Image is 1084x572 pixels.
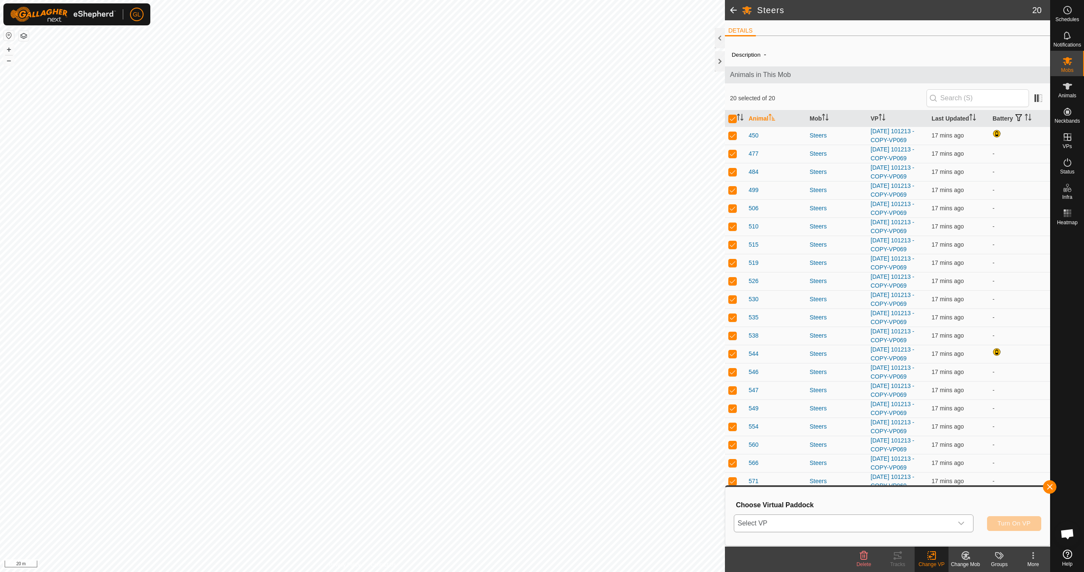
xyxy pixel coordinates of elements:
span: 547 [749,386,758,395]
span: 25 Sept 2025, 7:36 am [932,314,964,321]
a: [DATE] 101213 - COPY-VP069 [871,291,914,307]
td: - [989,381,1050,399]
span: 499 [749,186,758,195]
div: Steers [810,313,864,322]
p-sorticon: Activate to sort [822,115,829,122]
div: Change VP [915,561,948,568]
a: [DATE] 101213 - COPY-VP069 [871,401,914,416]
div: Steers [810,277,864,286]
span: Schedules [1055,17,1079,22]
td: - [989,181,1050,199]
span: 549 [749,404,758,413]
button: – [4,55,14,66]
span: 571 [749,477,758,486]
td: - [989,217,1050,236]
td: - [989,436,1050,454]
span: 25 Sept 2025, 7:36 am [932,332,964,339]
span: 515 [749,240,758,249]
button: + [4,44,14,55]
span: 25 Sept 2025, 7:36 am [932,368,964,375]
p-sorticon: Activate to sort [879,115,885,122]
span: 25 Sept 2025, 7:36 am [932,405,964,412]
td: - [989,199,1050,217]
span: 25 Sept 2025, 7:36 am [932,168,964,175]
td: - [989,418,1050,436]
span: 554 [749,422,758,431]
p-sorticon: Activate to sort [737,115,744,122]
div: Steers [810,422,864,431]
span: 519 [749,258,758,267]
div: Steers [810,149,864,158]
div: Steers [810,240,864,249]
span: 538 [749,331,758,340]
td: - [989,308,1050,327]
a: [DATE] 101213 - COPY-VP069 [871,164,914,180]
th: Battery [989,110,1050,127]
span: 506 [749,204,758,213]
a: [DATE] 101213 - COPY-VP069 [871,382,914,398]
td: - [989,145,1050,163]
span: 484 [749,168,758,176]
div: Steers [810,440,864,449]
span: 20 selected of 20 [730,94,926,103]
div: Tracks [881,561,915,568]
span: 566 [749,459,758,467]
td: - [989,454,1050,472]
li: DETAILS [725,26,756,36]
div: More [1016,561,1050,568]
a: [DATE] 101213 - COPY-VP069 [871,473,914,489]
span: GL [133,10,141,19]
div: Steers [810,222,864,231]
span: Select VP [734,515,953,532]
th: VP [867,110,928,127]
a: [DATE] 101213 - COPY-VP069 [871,419,914,434]
span: 510 [749,222,758,231]
a: [DATE] 101213 - COPY-VP069 [871,346,914,362]
span: Animals [1058,93,1076,98]
span: 25 Sept 2025, 7:36 am [932,187,964,193]
span: Help [1062,561,1073,566]
p-sorticon: Activate to sort [969,115,976,122]
span: 25 Sept 2025, 7:36 am [932,350,964,357]
span: 450 [749,131,758,140]
div: Steers [810,404,864,413]
th: Mob [806,110,867,127]
div: Steers [810,295,864,304]
div: Steers [810,168,864,176]
span: 560 [749,440,758,449]
button: Turn On VP [987,516,1041,531]
td: - [989,236,1050,254]
label: Description [732,52,760,58]
a: [DATE] 101213 - COPY-VP069 [871,328,914,344]
span: 25 Sept 2025, 7:36 am [932,278,964,284]
span: Notifications [1054,42,1081,47]
span: Animals in This Mob [730,70,1045,80]
button: Map Layers [19,31,29,41]
span: VPs [1062,144,1072,149]
a: [DATE] 101213 - COPY-VP069 [871,146,914,162]
input: Search (S) [926,89,1029,107]
td: - [989,272,1050,290]
span: 25 Sept 2025, 7:36 am [932,478,964,484]
span: 25 Sept 2025, 7:36 am [932,223,964,230]
span: 25 Sept 2025, 7:36 am [932,441,964,448]
span: 526 [749,277,758,286]
div: Steers [810,459,864,467]
td: - [989,327,1050,345]
span: Neckbands [1054,118,1080,124]
span: 20 [1032,4,1042,16]
span: 546 [749,368,758,377]
span: 25 Sept 2025, 7:36 am [932,387,964,393]
td: - [989,399,1050,418]
td: - [989,290,1050,308]
div: Open chat [1055,521,1080,547]
span: - [760,47,769,61]
span: 25 Sept 2025, 7:36 am [932,423,964,430]
span: 25 Sept 2025, 7:36 am [932,459,964,466]
h3: Choose Virtual Paddock [736,501,1041,509]
img: Gallagher Logo [10,7,116,22]
a: [DATE] 101213 - COPY-VP069 [871,237,914,253]
a: Help [1051,546,1084,570]
span: 25 Sept 2025, 7:36 am [932,259,964,266]
span: 25 Sept 2025, 7:36 am [932,296,964,302]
